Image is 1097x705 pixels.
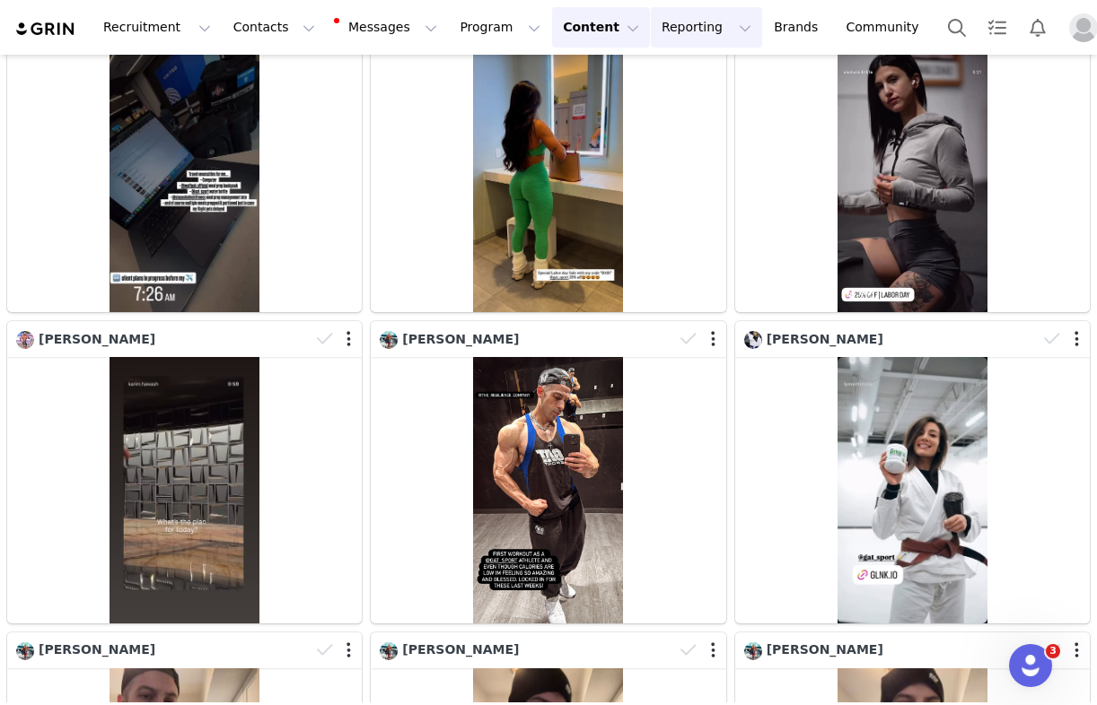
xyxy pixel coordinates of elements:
a: Tasks [978,7,1017,48]
button: Program [449,7,551,48]
button: Notifications [1018,7,1058,48]
img: grin logo [14,21,77,38]
span: [PERSON_NAME] [39,642,155,657]
img: f4be546f-a4f1-48a2-be63-1c2a0bc6678d.jpg [16,331,34,349]
a: Brands [763,7,834,48]
img: 237a1bbc-e213-493d-ae5c-0865a69e507d.jpg [380,331,398,349]
span: [PERSON_NAME] [39,332,155,346]
button: Contacts [223,7,326,48]
img: 27130741-1a2a-464b-bd59-2193cb9ccab0.jpg [744,331,762,349]
button: Recruitment [92,7,222,48]
span: [PERSON_NAME] [767,642,883,657]
img: 237a1bbc-e213-493d-ae5c-0865a69e507d.jpg [744,642,762,660]
span: [PERSON_NAME] [402,332,519,346]
img: 237a1bbc-e213-493d-ae5c-0865a69e507d.jpg [380,642,398,660]
button: Messages [327,7,448,48]
button: Search [937,7,977,48]
span: [PERSON_NAME] [402,642,519,657]
span: [PERSON_NAME] [767,332,883,346]
button: Content [552,7,650,48]
iframe: Intercom live chat [1009,644,1052,687]
a: Community [836,7,938,48]
img: 237a1bbc-e213-493d-ae5c-0865a69e507d.jpg [16,642,34,660]
button: Reporting [651,7,762,48]
span: 3 [1046,644,1060,658]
